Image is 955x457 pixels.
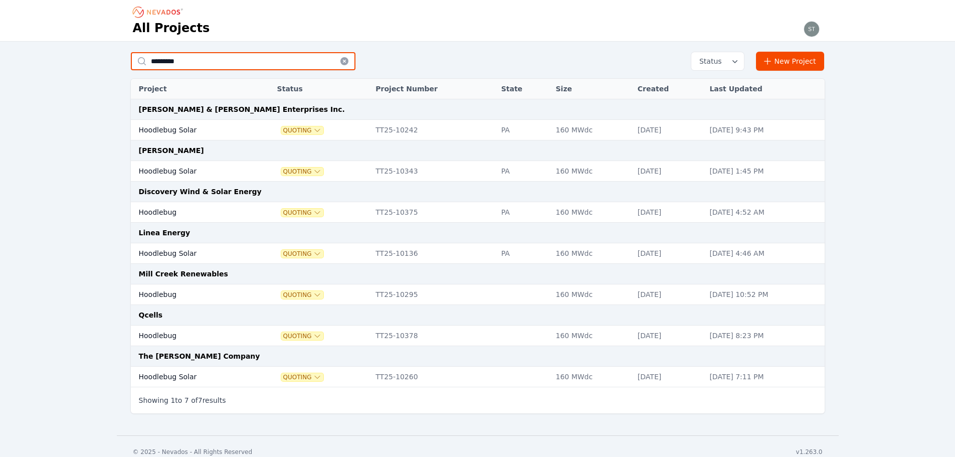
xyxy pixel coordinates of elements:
button: Quoting [281,168,324,176]
td: Hoodlebug [131,284,255,305]
th: Status [272,79,371,99]
span: 7 [198,396,203,404]
td: PA [496,202,551,223]
p: Showing to of results [139,395,226,405]
th: Last Updated [704,79,824,99]
span: 1 [170,396,175,404]
button: Quoting [281,250,324,258]
td: [DATE] [633,326,705,346]
td: [DATE] 4:46 AM [704,243,824,264]
button: Quoting [281,291,324,299]
td: [DATE] 7:11 PM [704,367,824,387]
td: [DATE] 4:52 AM [704,202,824,223]
td: Hoodlebug Solar [131,161,255,182]
span: Status [695,56,722,66]
td: TT25-10378 [370,326,496,346]
td: TT25-10343 [370,161,496,182]
td: 160 MWdc [551,326,633,346]
tr: HoodlebugQuotingTT25-10378160 MWdc[DATE][DATE] 8:23 PM [131,326,825,346]
td: [DATE] [633,367,705,387]
td: 160 MWdc [551,367,633,387]
td: [PERSON_NAME] [131,140,825,161]
td: PA [496,161,551,182]
h1: All Projects [133,20,210,36]
div: v1.263.0 [796,448,823,456]
th: Project Number [370,79,496,99]
td: 160 MWdc [551,284,633,305]
td: [DATE] 9:43 PM [704,120,824,140]
tr: Hoodlebug SolarQuotingTT25-10260160 MWdc[DATE][DATE] 7:11 PM [131,367,825,387]
tr: Hoodlebug SolarQuotingTT25-10343PA160 MWdc[DATE][DATE] 1:45 PM [131,161,825,182]
th: State [496,79,551,99]
td: Hoodlebug [131,202,255,223]
td: [PERSON_NAME] & [PERSON_NAME] Enterprises Inc. [131,99,825,120]
th: Size [551,79,633,99]
td: Mill Creek Renewables [131,264,825,284]
th: Project [131,79,255,99]
td: Qcells [131,305,825,326]
button: Quoting [281,209,324,217]
tr: Hoodlebug SolarQuotingTT25-10136PA160 MWdc[DATE][DATE] 4:46 AM [131,243,825,264]
td: [DATE] [633,202,705,223]
div: © 2025 - Nevados - All Rights Reserved [133,448,253,456]
td: Hoodlebug Solar [131,120,255,140]
button: Quoting [281,126,324,134]
nav: Breadcrumb [133,4,186,20]
td: [DATE] 8:23 PM [704,326,824,346]
td: [DATE] 10:52 PM [704,284,824,305]
td: TT25-10375 [370,202,496,223]
span: 7 [184,396,189,404]
a: New Project [756,52,825,71]
button: Quoting [281,332,324,340]
td: [DATE] [633,284,705,305]
td: [DATE] [633,243,705,264]
td: 160 MWdc [551,120,633,140]
td: 160 MWdc [551,161,633,182]
td: [DATE] [633,120,705,140]
tr: HoodlebugQuotingTT25-10375PA160 MWdc[DATE][DATE] 4:52 AM [131,202,825,223]
button: Quoting [281,373,324,381]
tr: HoodlebugQuotingTT25-10295160 MWdc[DATE][DATE] 10:52 PM [131,284,825,305]
td: Discovery Wind & Solar Energy [131,182,825,202]
td: Hoodlebug [131,326,255,346]
td: 160 MWdc [551,243,633,264]
td: [DATE] 1:45 PM [704,161,824,182]
td: TT25-10242 [370,120,496,140]
button: Status [691,52,744,70]
td: 160 MWdc [551,202,633,223]
img: steve.mustaro@nevados.solar [804,21,820,37]
td: TT25-10295 [370,284,496,305]
td: [DATE] [633,161,705,182]
th: Created [633,79,705,99]
td: The [PERSON_NAME] Company [131,346,825,367]
td: Hoodlebug Solar [131,367,255,387]
td: PA [496,120,551,140]
tr: Hoodlebug SolarQuotingTT25-10242PA160 MWdc[DATE][DATE] 9:43 PM [131,120,825,140]
td: Hoodlebug Solar [131,243,255,264]
td: TT25-10260 [370,367,496,387]
td: PA [496,243,551,264]
td: Linea Energy [131,223,825,243]
td: TT25-10136 [370,243,496,264]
